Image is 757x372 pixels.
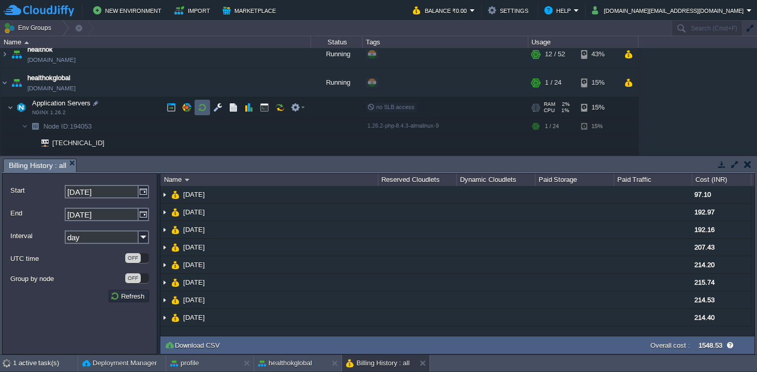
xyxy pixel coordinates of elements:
[559,101,570,107] span: 2%
[379,174,456,186] div: Reserved Cloudlets
[24,41,29,44] img: AMDAwAAAACH5BAEAAAAALAAAAAABAAEAAAICRAEAOw==
[544,101,555,107] span: RAM
[1,36,310,48] div: Name
[27,83,76,94] a: [DOMAIN_NAME]
[171,221,180,238] img: AMDAwAAAACH5BAEAAAAALAAAAAABAAEAAAICRAEAOw==
[413,4,470,17] button: Balance ₹0.00
[160,256,169,273] img: AMDAwAAAACH5BAEAAAAALAAAAAABAAEAAAICRAEAOw==
[27,55,76,65] a: [DOMAIN_NAME]
[185,179,189,181] img: AMDAwAAAACH5BAEAAAAALAAAAAABAAEAAAICRAEAOw==
[182,208,206,216] a: [DATE]
[32,110,66,116] span: NGINX 1.26.2
[544,4,574,17] button: Help
[311,36,362,48] div: Status
[51,139,106,147] a: [TECHNICAL_ID]
[165,340,223,350] button: Download CSV
[7,97,13,118] img: AMDAwAAAACH5BAEAAAAALAAAAAABAAEAAAICRAEAOw==
[9,69,24,97] img: AMDAwAAAACH5BAEAAAAALAAAAAABAAEAAAICRAEAOw==
[160,309,169,326] img: AMDAwAAAACH5BAEAAAAALAAAAAABAAEAAAICRAEAOw==
[27,44,53,55] a: healthok
[182,225,206,234] a: [DATE]
[182,243,206,252] a: [DATE]
[694,261,715,269] span: 214.20
[545,69,561,97] div: 1 / 24
[581,97,615,118] div: 15%
[559,107,569,114] span: 1%
[110,291,147,301] button: Refresh
[529,36,638,48] div: Usage
[182,296,206,304] a: [DATE]
[694,208,715,216] span: 192.97
[27,73,70,83] a: healthokglobal
[51,135,106,151] span: [TECHNICAL_ID]
[42,122,93,131] a: Node ID:194053
[82,358,157,368] button: Deployment Manager
[4,4,74,17] img: CloudJiffy
[93,4,165,17] button: New Environment
[182,260,206,269] a: [DATE]
[43,122,70,130] span: Node ID:
[182,278,206,287] a: [DATE]
[258,358,312,368] button: healthokglobal
[1,40,9,68] img: AMDAwAAAACH5BAEAAAAALAAAAAABAAEAAAICRAEAOw==
[222,4,279,17] button: Marketplace
[34,151,49,167] img: AMDAwAAAACH5BAEAAAAALAAAAAABAAEAAAICRAEAOw==
[28,151,34,167] img: AMDAwAAAACH5BAEAAAAALAAAAAABAAEAAAICRAEAOw==
[171,204,180,221] img: AMDAwAAAACH5BAEAAAAALAAAAAABAAEAAAICRAEAOw==
[367,122,439,129] span: 1.26.2-php-8.4.3-almalinux-9
[10,273,124,284] label: Group by node
[9,159,66,172] span: Billing History : all
[28,118,42,134] img: AMDAwAAAACH5BAEAAAAALAAAAAABAAEAAAICRAEAOw==
[488,4,531,17] button: Settings
[650,342,691,349] label: Overall cost :
[694,243,715,251] span: 207.43
[160,221,169,238] img: AMDAwAAAACH5BAEAAAAALAAAAAABAAEAAAICRAEAOw==
[693,174,751,186] div: Cost (INR)
[694,226,715,234] span: 192.16
[171,239,180,256] img: AMDAwAAAACH5BAEAAAAALAAAAAABAAEAAAICRAEAOw==
[545,118,559,134] div: 1 / 24
[171,256,180,273] img: AMDAwAAAACH5BAEAAAAALAAAAAABAAEAAAICRAEAOw==
[160,186,169,203] img: AMDAwAAAACH5BAEAAAAALAAAAAABAAEAAAICRAEAOw==
[182,313,206,322] span: [DATE]
[171,291,180,308] img: AMDAwAAAACH5BAEAAAAALAAAAAABAAEAAAICRAEAOw==
[34,135,49,151] img: AMDAwAAAACH5BAEAAAAALAAAAAABAAEAAAICRAEAOw==
[694,278,715,286] span: 215.74
[160,291,169,308] img: AMDAwAAAACH5BAEAAAAALAAAAAABAAEAAAICRAEAOw==
[28,135,34,151] img: AMDAwAAAACH5BAEAAAAALAAAAAABAAEAAAICRAEAOw==
[42,122,93,131] span: 194053
[51,151,106,167] span: [TECHNICAL_ID]
[31,99,92,107] a: Application ServersNGINX 1.26.2
[182,190,206,199] a: [DATE]
[581,69,615,97] div: 15%
[544,107,555,114] span: CPU
[160,274,169,291] img: AMDAwAAAACH5BAEAAAAALAAAAAABAAEAAAICRAEAOw==
[581,118,615,134] div: 15%
[160,204,169,221] img: AMDAwAAAACH5BAEAAAAALAAAAAABAAEAAAICRAEAOw==
[1,69,9,97] img: AMDAwAAAACH5BAEAAAAALAAAAAABAAEAAAICRAEAOw==
[694,191,711,198] span: 97.10
[31,99,92,107] span: Application Servers
[171,274,180,291] img: AMDAwAAAACH5BAEAAAAALAAAAAABAAEAAAICRAEAOw==
[170,358,199,368] button: profile
[14,97,28,118] img: AMDAwAAAACH5BAEAAAAALAAAAAABAAEAAAICRAEAOw==
[545,40,565,68] div: 12 / 52
[10,185,64,196] label: Start
[22,118,28,134] img: AMDAwAAAACH5BAEAAAAALAAAAAABAAEAAAICRAEAOw==
[9,40,24,68] img: AMDAwAAAACH5BAEAAAAALAAAAAABAAEAAAICRAEAOw==
[581,40,615,68] div: 43%
[125,253,141,263] div: OFF
[694,314,715,321] span: 214.40
[174,4,213,17] button: Import
[10,208,64,219] label: End
[171,186,180,203] img: AMDAwAAAACH5BAEAAAAALAAAAAABAAEAAAICRAEAOw==
[694,296,715,304] span: 214.53
[536,174,614,186] div: Paid Storage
